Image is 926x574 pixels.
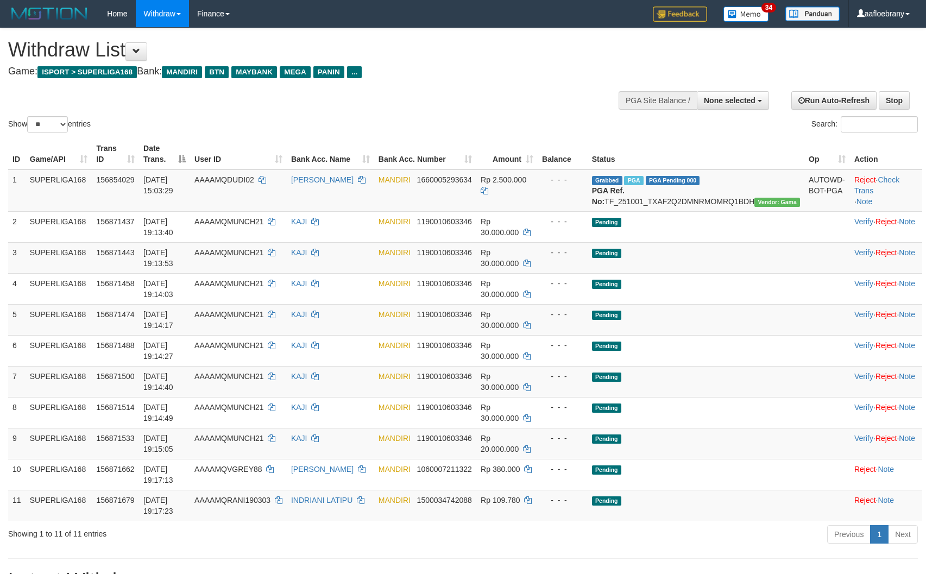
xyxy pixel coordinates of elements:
[785,7,840,21] img: panduan.png
[875,434,897,443] a: Reject
[96,310,134,319] span: 156871474
[231,66,277,78] span: MAYBANK
[37,66,137,78] span: ISPORT > SUPERLIGA168
[8,335,26,366] td: 6
[542,433,583,444] div: - - -
[280,66,311,78] span: MEGA
[899,372,915,381] a: Note
[875,372,897,381] a: Reject
[8,138,26,169] th: ID
[542,247,583,258] div: - - -
[542,174,583,185] div: - - -
[291,496,352,504] a: INDRIANI LATIPU
[143,279,173,299] span: [DATE] 19:14:03
[379,341,411,350] span: MANDIRI
[347,66,362,78] span: ...
[481,496,520,504] span: Rp 109.780
[854,175,899,195] a: Check Trans
[850,397,922,428] td: · ·
[194,341,264,350] span: AAAAMQMUNCH21
[291,217,307,226] a: KAJI
[704,96,755,105] span: None selected
[8,428,26,459] td: 9
[592,496,621,506] span: Pending
[850,211,922,242] td: · ·
[850,273,922,304] td: · ·
[8,169,26,212] td: 1
[588,138,804,169] th: Status
[899,341,915,350] a: Note
[26,273,92,304] td: SUPERLIGA168
[854,403,873,412] a: Verify
[143,465,173,484] span: [DATE] 19:17:13
[143,175,173,195] span: [DATE] 15:03:29
[850,138,922,169] th: Action
[143,248,173,268] span: [DATE] 19:13:53
[379,310,411,319] span: MANDIRI
[854,434,873,443] a: Verify
[162,66,202,78] span: MANDIRI
[26,459,92,490] td: SUPERLIGA168
[811,116,918,133] label: Search:
[827,525,871,544] a: Previous
[8,490,26,521] td: 11
[653,7,707,22] img: Feedback.jpg
[542,216,583,227] div: - - -
[26,397,92,428] td: SUPERLIGA168
[850,366,922,397] td: · ·
[194,175,254,184] span: AAAAMQDUDI02
[287,138,374,169] th: Bank Acc. Name: activate to sort column ascending
[850,490,922,521] td: ·
[194,403,264,412] span: AAAAMQMUNCH21
[854,175,876,184] a: Reject
[542,495,583,506] div: - - -
[481,434,519,453] span: Rp 20.000.000
[850,428,922,459] td: · ·
[143,341,173,361] span: [DATE] 19:14:27
[291,341,307,350] a: KAJI
[379,217,411,226] span: MANDIRI
[417,279,472,288] span: Copy 1190010603346 to clipboard
[850,459,922,490] td: ·
[96,175,134,184] span: 156854029
[143,372,173,392] span: [DATE] 19:14:40
[875,248,897,257] a: Reject
[481,175,526,184] span: Rp 2.500.000
[878,496,894,504] a: Note
[190,138,287,169] th: User ID: activate to sort column ascending
[592,403,621,413] span: Pending
[791,91,877,110] a: Run Auto-Refresh
[379,248,411,257] span: MANDIRI
[96,496,134,504] span: 156871679
[592,218,621,227] span: Pending
[592,249,621,258] span: Pending
[624,176,643,185] span: Marked by aafsoycanthlai
[854,248,873,257] a: Verify
[26,138,92,169] th: Game/API: activate to sort column ascending
[27,116,68,133] select: Showentries
[139,138,190,169] th: Date Trans.: activate to sort column descending
[542,309,583,320] div: - - -
[143,434,173,453] span: [DATE] 19:15:05
[26,335,92,366] td: SUPERLIGA168
[96,465,134,474] span: 156871662
[291,434,307,443] a: KAJI
[481,341,519,361] span: Rp 30.000.000
[313,66,344,78] span: PANIN
[8,211,26,242] td: 2
[875,310,897,319] a: Reject
[374,138,476,169] th: Bank Acc. Number: activate to sort column ascending
[870,525,889,544] a: 1
[538,138,588,169] th: Balance
[8,242,26,273] td: 3
[875,279,897,288] a: Reject
[850,169,922,212] td: · ·
[143,217,173,237] span: [DATE] 19:13:40
[804,138,850,169] th: Op: activate to sort column ascending
[841,116,918,133] input: Search:
[856,197,873,206] a: Note
[26,304,92,335] td: SUPERLIGA168
[878,465,894,474] a: Note
[379,175,411,184] span: MANDIRI
[481,248,519,268] span: Rp 30.000.000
